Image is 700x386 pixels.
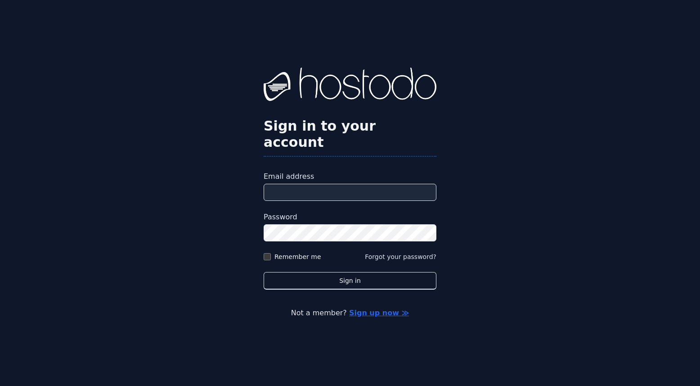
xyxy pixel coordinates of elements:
a: Sign up now ≫ [349,309,409,317]
label: Remember me [274,252,321,261]
label: Password [264,212,436,223]
button: Forgot your password? [365,252,436,261]
p: Not a member? [43,308,657,318]
h2: Sign in to your account [264,118,436,150]
label: Email address [264,171,436,182]
button: Sign in [264,272,436,290]
img: Hostodo [264,68,436,104]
